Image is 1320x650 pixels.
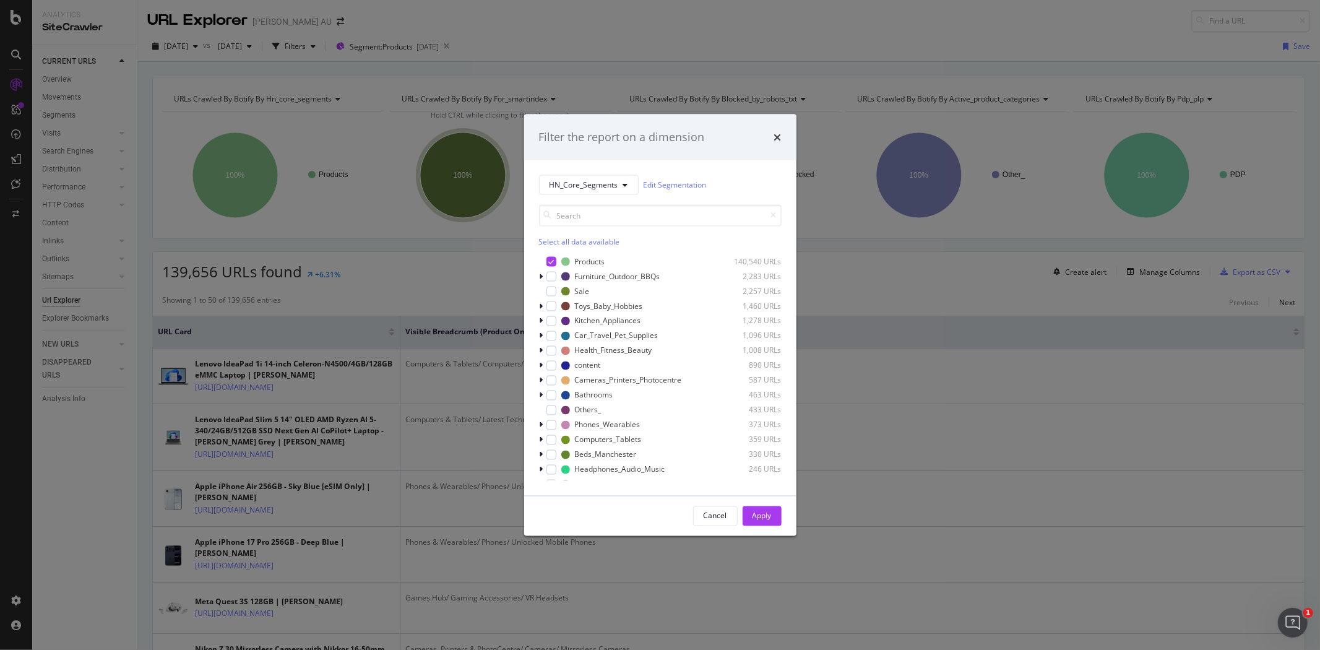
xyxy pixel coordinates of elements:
[1278,608,1308,638] iframe: Intercom live chat
[721,316,782,326] div: 1,278 URLs
[575,345,652,356] div: Health_Fitness_Beauty
[575,435,642,445] div: Computers_Tablets
[721,301,782,311] div: 1,460 URLs
[693,506,738,526] button: Cancel
[721,360,782,371] div: 890 URLs
[575,360,601,371] div: content
[539,175,639,194] button: HN_Core_Segments
[721,256,782,267] div: 140,540 URLs
[721,435,782,445] div: 359 URLs
[575,390,613,401] div: Bathrooms
[721,405,782,415] div: 433 URLs
[721,464,782,475] div: 246 URLs
[721,420,782,430] div: 373 URLs
[575,420,641,430] div: Phones_Wearables
[753,511,772,521] div: Apply
[575,286,590,297] div: Sale
[539,204,782,226] input: Search
[721,286,782,297] div: 2,257 URLs
[704,511,727,521] div: Cancel
[575,271,660,282] div: Furniture_Outdoor_BBQs
[575,479,634,490] div: Vacuum_Laundry
[721,375,782,386] div: 587 URLs
[721,331,782,341] div: 1,096 URLs
[550,180,618,190] span: HN_Core_Segments
[539,236,782,246] div: Select all data available
[644,178,707,191] a: Edit Segmentation
[575,301,643,311] div: Toys_Baby_Hobbies
[721,449,782,460] div: 330 URLs
[721,479,782,490] div: 218 URLs
[524,115,796,536] div: modal
[774,129,782,145] div: times
[721,345,782,356] div: 1,008 URLs
[575,331,658,341] div: Car_Travel_Pet_Supplies
[575,375,682,386] div: Cameras_Printers_Photocentre
[721,271,782,282] div: 2,283 URLs
[539,129,705,145] div: Filter the report on a dimension
[743,506,782,526] button: Apply
[1303,608,1313,618] span: 1
[575,405,602,415] div: Others_
[721,390,782,401] div: 463 URLs
[575,316,641,326] div: Kitchen_Appliances
[575,256,605,267] div: Products
[575,449,637,460] div: Beds_Manchester
[575,464,665,475] div: Headphones_Audio_Music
